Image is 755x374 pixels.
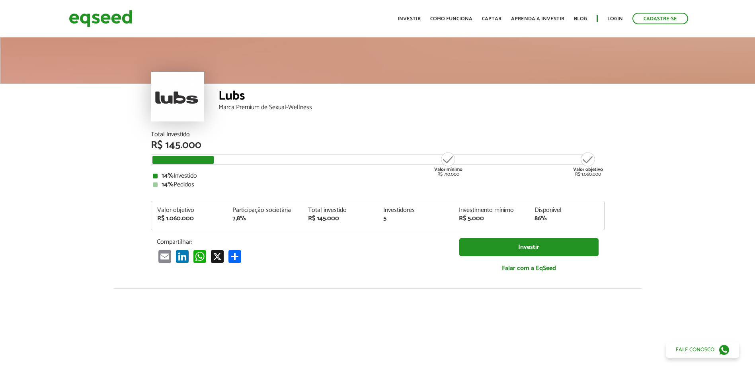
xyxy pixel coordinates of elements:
[383,215,447,222] div: 5
[232,215,296,222] div: 7,8%
[459,215,523,222] div: R$ 5.000
[174,250,190,263] a: LinkedIn
[482,16,501,22] a: Captar
[459,260,599,276] a: Falar com a EqSeed
[192,250,208,263] a: WhatsApp
[430,16,472,22] a: Como funciona
[511,16,564,22] a: Aprenda a investir
[535,207,598,213] div: Disponível
[383,207,447,213] div: Investidores
[151,140,605,151] div: R$ 145.000
[157,207,221,213] div: Valor objetivo
[434,166,462,173] strong: Valor mínimo
[232,207,296,213] div: Participação societária
[398,16,421,22] a: Investir
[573,151,603,177] div: R$ 1.060.000
[219,104,605,111] div: Marca Premium de Sexual-Wellness
[153,173,603,179] div: Investido
[459,238,599,256] a: Investir
[157,238,447,246] p: Compartilhar:
[535,215,598,222] div: 86%
[308,207,372,213] div: Total investido
[459,207,523,213] div: Investimento mínimo
[433,151,463,177] div: R$ 710.000
[607,16,623,22] a: Login
[151,131,605,138] div: Total Investido
[153,182,603,188] div: Pedidos
[308,215,372,222] div: R$ 145.000
[209,250,225,263] a: X
[666,341,739,358] a: Fale conosco
[162,179,174,190] strong: 14%
[157,215,221,222] div: R$ 1.060.000
[632,13,688,24] a: Cadastre-se
[227,250,243,263] a: Compartilhar
[162,170,174,181] strong: 14%
[69,8,133,29] img: EqSeed
[574,16,587,22] a: Blog
[219,90,605,104] div: Lubs
[573,166,603,173] strong: Valor objetivo
[157,250,173,263] a: Email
